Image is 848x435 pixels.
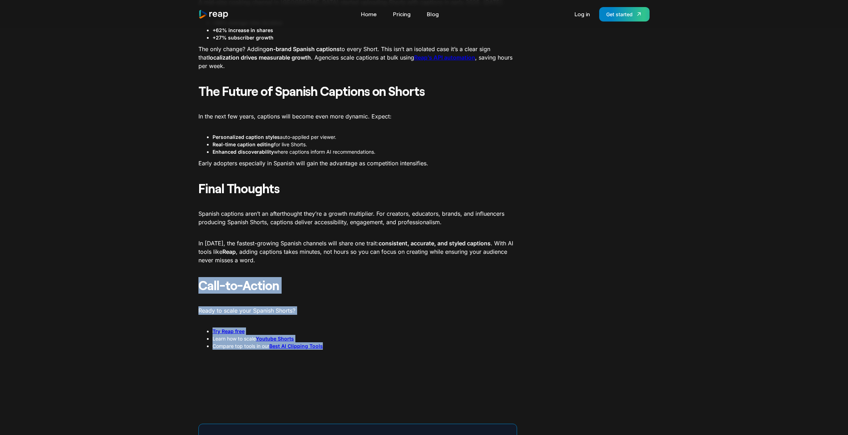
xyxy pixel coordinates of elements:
[269,343,323,349] a: Best AI Clipping Tools
[213,149,274,155] strong: Enhanced discoverability
[198,10,229,19] a: home
[213,27,273,33] strong: +62% increase in shares
[266,45,340,53] strong: on-brand Spanish captions
[423,8,442,20] a: Blog
[213,35,274,41] strong: +27% subscriber growth
[198,239,517,264] p: In [DATE], the fastest-growing Spanish channels will share one trait: . With AI tools like , addi...
[414,54,475,61] a: Reap’s API automation
[213,141,517,148] li: for live Shorts.
[198,10,229,19] img: reap logo
[198,209,517,226] p: Spanish captions aren’t an afterthought they’re a growth multiplier. For creators, educators, bra...
[198,159,517,167] p: Early adopters especially in Spanish will gain the advantage as competition intensifies.
[213,134,280,140] strong: Personalized caption styles
[222,248,236,255] strong: Reap
[198,83,425,98] strong: The Future of Spanish Captions on Shorts
[208,54,311,61] strong: localization drives measurable growth
[599,7,650,22] a: Get started
[213,133,517,141] li: auto-applied per viewer.
[606,11,633,18] div: Get started
[198,112,517,121] p: In the next few years, captions will become even more dynamic. Expect:
[198,277,517,294] h2: ‍
[213,342,517,350] li: Compare top tools in our
[198,277,279,293] strong: Call-to-Action
[213,335,517,342] li: Learn how to scale
[357,8,380,20] a: Home
[198,45,517,70] p: The only change? Adding to every Short. This isn’t an isolated case it’s a clear sign that . Agen...
[571,8,594,20] a: Log in
[213,148,517,155] li: where captions inform AI recommendations.
[198,306,517,315] p: Ready to scale your Spanish Shorts?
[213,328,245,334] a: Try Reap free
[389,8,414,20] a: Pricing
[213,141,274,147] strong: Real-time caption editing
[256,336,294,342] a: Youtube Shorts
[198,180,279,196] strong: Final Thoughts
[379,240,491,247] strong: consistent, accurate, and styled captions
